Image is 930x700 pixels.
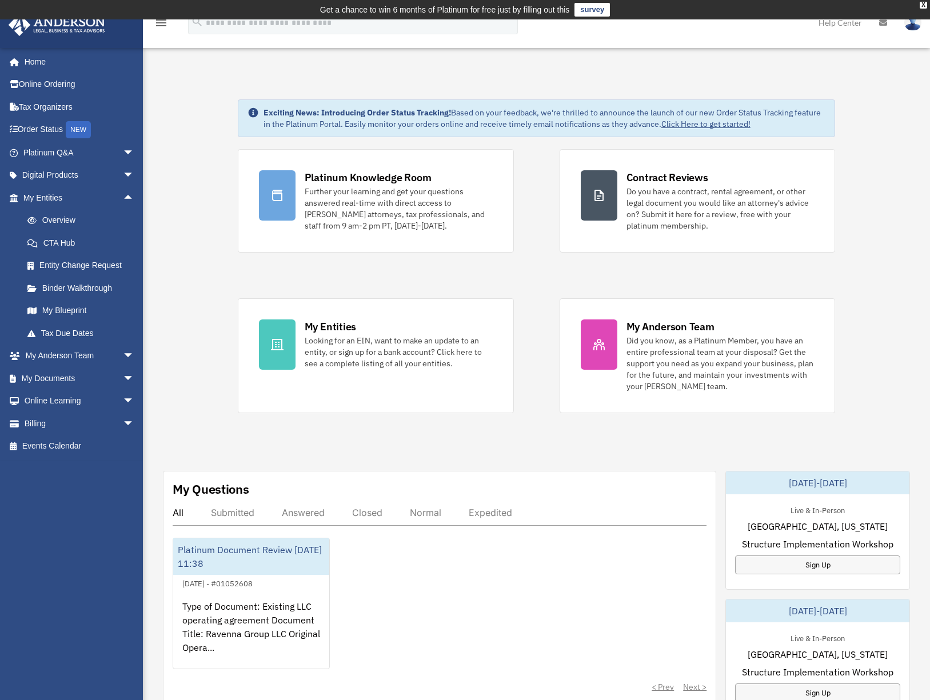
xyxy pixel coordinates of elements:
a: My Documentsarrow_drop_down [8,367,151,390]
div: Closed [352,507,382,518]
a: Home [8,50,146,73]
div: My Questions [173,481,249,498]
div: Normal [410,507,441,518]
a: Platinum Q&Aarrow_drop_down [8,141,151,164]
span: arrow_drop_down [123,164,146,187]
img: Anderson Advisors Platinum Portal [5,14,109,36]
span: Structure Implementation Workshop [742,537,893,551]
div: Did you know, as a Platinum Member, you have an entire professional team at your disposal? Get th... [626,335,815,392]
div: Expedited [469,507,512,518]
strong: Exciting News: Introducing Order Status Tracking! [264,107,451,118]
a: menu [154,20,168,30]
div: Type of Document: Existing LLC operating agreement Document Title: Ravenna Group LLC Original Ope... [173,590,329,679]
span: arrow_drop_down [123,141,146,165]
a: My Anderson Teamarrow_drop_down [8,345,151,367]
a: Binder Walkthrough [16,277,151,299]
span: [GEOGRAPHIC_DATA], [US_STATE] [748,647,888,661]
div: close [920,2,927,9]
a: Tax Due Dates [16,322,151,345]
a: Contract Reviews Do you have a contract, rental agreement, or other legal document you would like... [560,149,836,253]
a: My Anderson Team Did you know, as a Platinum Member, you have an entire professional team at your... [560,298,836,413]
a: Entity Change Request [16,254,151,277]
a: Online Learningarrow_drop_down [8,390,151,413]
a: Sign Up [735,555,900,574]
span: arrow_drop_down [123,345,146,368]
a: Order StatusNEW [8,118,151,142]
div: [DATE]-[DATE] [726,599,909,622]
a: Click Here to get started! [661,119,751,129]
div: Looking for an EIN, want to make an update to an entity, or sign up for a bank account? Click her... [305,335,493,369]
a: CTA Hub [16,231,151,254]
a: My Entitiesarrow_drop_up [8,186,151,209]
div: Do you have a contract, rental agreement, or other legal document you would like an attorney's ad... [626,186,815,231]
span: arrow_drop_up [123,186,146,210]
span: Structure Implementation Workshop [742,665,893,679]
div: Further your learning and get your questions answered real-time with direct access to [PERSON_NAM... [305,186,493,231]
div: Get a chance to win 6 months of Platinum for free just by filling out this [320,3,570,17]
a: Billingarrow_drop_down [8,412,151,435]
div: [DATE] - #01052608 [173,577,262,589]
a: Tax Organizers [8,95,151,118]
div: Submitted [211,507,254,518]
span: arrow_drop_down [123,367,146,390]
div: Contract Reviews [626,170,708,185]
div: Live & In-Person [781,631,854,643]
div: Platinum Knowledge Room [305,170,432,185]
div: My Anderson Team [626,319,715,334]
a: Events Calendar [8,435,151,458]
div: All [173,507,183,518]
div: [DATE]-[DATE] [726,471,909,494]
a: My Entities Looking for an EIN, want to make an update to an entity, or sign up for a bank accoun... [238,298,514,413]
div: Based on your feedback, we're thrilled to announce the launch of our new Order Status Tracking fe... [264,107,826,130]
span: arrow_drop_down [123,412,146,435]
a: Overview [16,209,151,232]
a: Online Ordering [8,73,151,96]
i: search [191,15,203,28]
a: Digital Productsarrow_drop_down [8,164,151,187]
img: User Pic [904,14,921,31]
span: arrow_drop_down [123,390,146,413]
div: My Entities [305,319,356,334]
div: NEW [66,121,91,138]
div: Platinum Document Review [DATE] 11:38 [173,538,329,575]
a: Platinum Document Review [DATE] 11:38[DATE] - #01052608Type of Document: Existing LLC operating a... [173,538,330,669]
a: survey [574,3,610,17]
a: My Blueprint [16,299,151,322]
i: menu [154,16,168,30]
div: Answered [282,507,325,518]
a: Platinum Knowledge Room Further your learning and get your questions answered real-time with dire... [238,149,514,253]
div: Live & In-Person [781,503,854,515]
span: [GEOGRAPHIC_DATA], [US_STATE] [748,519,888,533]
